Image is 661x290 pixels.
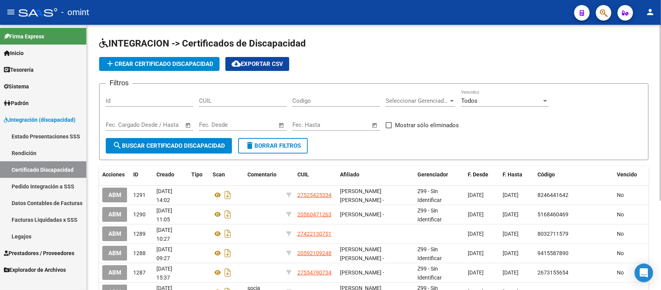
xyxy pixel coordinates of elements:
[223,189,233,201] i: Descargar documento
[106,78,132,88] h3: Filtros
[6,7,15,17] mat-icon: menu
[337,166,414,183] datatable-header-cell: Afiliado
[465,166,500,183] datatable-header-cell: F. Desde
[292,121,324,128] input: Fecha inicio
[191,171,203,178] span: Tipo
[223,247,233,259] i: Descargar documento
[417,266,442,281] span: Z99 - Sin Identificar
[156,246,172,261] span: [DATE] 09:27
[213,171,225,178] span: Scan
[617,231,624,237] span: No
[4,99,29,107] span: Padrón
[238,138,308,154] button: Borrar Filtros
[617,250,624,256] span: No
[99,57,220,71] button: Crear Certificado Discapacidad
[646,7,655,17] mat-icon: person
[153,166,188,183] datatable-header-cell: Creado
[617,269,624,276] span: No
[617,192,624,198] span: No
[113,142,225,149] span: Buscar Certificado Discapacidad
[395,121,459,130] span: Mostrar sólo eliminados
[500,166,534,183] datatable-header-cell: F. Hasta
[99,166,130,183] datatable-header-cell: Acciones
[102,265,127,280] button: ABM
[4,266,66,274] span: Explorador de Archivos
[414,166,465,183] datatable-header-cell: Gerenciador
[232,59,241,68] mat-icon: cloud_download
[99,38,306,49] span: INTEGRACION -> Certificados de Discapacidad
[371,121,379,130] button: Open calendar
[503,250,518,256] span: [DATE]
[4,66,34,74] span: Tesorería
[277,121,286,130] button: Open calendar
[133,171,138,178] span: ID
[209,166,244,183] datatable-header-cell: Scan
[617,171,637,178] span: Vencido
[245,141,254,150] mat-icon: delete
[156,207,172,223] span: [DATE] 11:05
[156,266,172,281] span: [DATE] 15:37
[297,192,331,198] span: 27525425334
[417,188,442,203] span: Z99 - Sin Identificar
[188,166,209,183] datatable-header-cell: Tipo
[4,116,76,124] span: Integración (discapacidad)
[4,49,24,57] span: Inicio
[537,269,568,276] span: 2673155654
[102,171,125,178] span: Acciones
[417,246,442,261] span: Z99 - Sin Identificar
[108,211,121,218] span: ABM
[106,121,137,128] input: Fecha inicio
[144,121,182,128] input: Fecha fin
[537,171,555,178] span: Código
[635,264,653,282] div: Open Intercom Messenger
[108,269,121,276] span: ABM
[461,97,477,104] span: Todos
[199,121,230,128] input: Fecha inicio
[244,166,283,183] datatable-header-cell: Comentario
[223,228,233,240] i: Descargar documento
[223,208,233,221] i: Descargar documento
[4,82,29,91] span: Sistema
[105,60,213,67] span: Crear Certificado Discapacidad
[108,250,121,257] span: ABM
[386,97,448,104] span: Seleccionar Gerenciador
[340,171,359,178] span: Afiliado
[468,192,484,198] span: [DATE]
[102,246,127,260] button: ABM
[468,250,484,256] span: [DATE]
[614,166,649,183] datatable-header-cell: Vencido
[156,188,172,203] span: [DATE] 14:02
[133,211,146,217] span: 1290
[617,211,624,217] span: No
[294,166,337,183] datatable-header-cell: CUIL
[468,231,484,237] span: [DATE]
[340,188,384,203] span: [PERSON_NAME] [PERSON_NAME] -
[133,269,146,276] span: 1287
[417,171,448,178] span: Gerenciador
[108,231,121,238] span: ABM
[247,171,276,178] span: Comentario
[534,166,614,183] datatable-header-cell: Código
[245,142,301,149] span: Borrar Filtros
[340,269,384,276] span: [PERSON_NAME] -
[417,207,442,223] span: Z99 - Sin Identificar
[468,211,484,217] span: [DATE]
[232,60,283,67] span: Exportar CSV
[61,4,89,21] span: - omint
[537,211,568,217] span: 5168460469
[297,231,331,237] span: 27422130751
[237,121,275,128] input: Fecha fin
[468,171,488,178] span: F. Desde
[503,269,518,276] span: [DATE]
[468,269,484,276] span: [DATE]
[340,246,384,261] span: [PERSON_NAME] [PERSON_NAME] -
[133,192,146,198] span: 1291
[503,171,522,178] span: F. Hasta
[537,250,568,256] span: 9415587890
[102,188,127,202] button: ABM
[537,231,568,237] span: 8032711579
[133,231,146,237] span: 1289
[102,207,127,221] button: ABM
[102,226,127,241] button: ABM
[503,192,518,198] span: [DATE]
